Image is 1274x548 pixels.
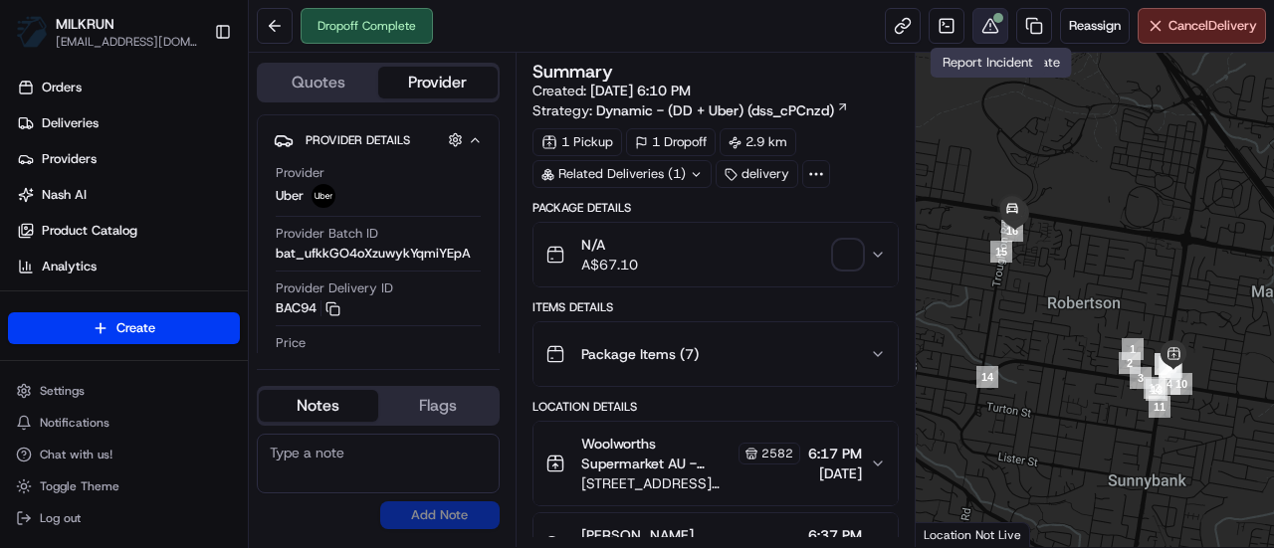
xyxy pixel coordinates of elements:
[1001,220,1023,242] div: 16
[1130,367,1152,389] div: 3
[116,319,155,337] span: Create
[808,525,862,545] span: 6:37 PM
[1122,338,1144,360] div: 1
[259,390,378,422] button: Notes
[56,14,114,34] button: MILKRUN
[626,128,716,156] div: 1 Dropoff
[590,82,691,99] span: [DATE] 6:10 PM
[596,100,849,120] a: Dynamic - (DD + Uber) (dss_cPCnzd)
[720,128,796,156] div: 2.9 km
[8,409,240,437] button: Notifications
[8,377,240,405] button: Settings
[532,81,691,100] span: Created:
[276,187,304,205] span: Uber
[8,72,248,103] a: Orders
[40,478,119,494] span: Toggle Theme
[1144,377,1166,399] div: 12
[274,123,483,156] button: Provider Details
[56,34,198,50] button: [EMAIL_ADDRESS][DOMAIN_NAME]
[1170,373,1192,395] div: 10
[533,422,898,505] button: Woolworths Supermarket AU - Sunnybank Manager Manager2582[STREET_ADDRESS][PERSON_NAME]6:17 PM[DATE]
[532,399,899,415] div: Location Details
[16,16,48,48] img: MILKRUN
[532,160,712,188] div: Related Deliveries (1)
[8,441,240,468] button: Chat with us!
[761,446,793,461] span: 2582
[581,473,800,493] span: [STREET_ADDRESS][PERSON_NAME]
[8,143,248,175] a: Providers
[378,67,498,98] button: Provider
[276,334,306,352] span: Price
[40,447,112,462] span: Chat with us!
[40,510,81,526] span: Log out
[990,241,1012,263] div: 15
[1149,396,1170,418] div: 11
[8,472,240,500] button: Toggle Theme
[1060,8,1130,44] button: Reassign
[276,164,324,182] span: Provider
[42,186,87,204] span: Nash AI
[276,225,378,243] span: Provider Batch ID
[532,200,899,216] div: Package Details
[276,299,340,317] button: BAC94
[931,48,1045,78] div: Report Incident
[1069,17,1121,35] span: Reassign
[532,299,899,315] div: Items Details
[581,525,694,545] span: [PERSON_NAME]
[596,100,834,120] span: Dynamic - (DD + Uber) (dss_cPCnzd)
[40,415,109,431] span: Notifications
[42,79,82,96] span: Orders
[306,132,410,148] span: Provider Details
[42,222,137,240] span: Product Catalog
[8,8,206,56] button: MILKRUNMILKRUN[EMAIL_ADDRESS][DOMAIN_NAME]
[1159,356,1180,378] div: 9
[716,160,798,188] div: delivery
[40,383,85,399] span: Settings
[532,128,622,156] div: 1 Pickup
[1168,17,1257,35] span: Cancel Delivery
[916,522,1030,547] div: Location Not Live
[276,279,393,297] span: Provider Delivery ID
[976,366,998,388] div: 14
[581,255,638,274] span: A$67.10
[1119,352,1141,374] div: 2
[533,322,898,386] button: Package Items (7)
[808,444,862,463] span: 6:17 PM
[8,251,248,282] a: Analytics
[8,504,240,532] button: Log out
[8,179,248,211] a: Nash AI
[8,215,248,247] a: Product Catalog
[378,390,498,422] button: Flags
[581,235,638,255] span: N/A
[532,63,613,81] h3: Summary
[42,114,99,132] span: Deliveries
[312,184,335,208] img: uber-new-logo.jpeg
[581,434,735,473] span: Woolworths Supermarket AU - Sunnybank Manager Manager
[1138,8,1266,44] button: CancelDelivery
[532,100,849,120] div: Strategy:
[1146,379,1168,401] div: 13
[1155,353,1176,375] div: 8
[42,258,97,275] span: Analytics
[42,150,97,168] span: Providers
[1159,373,1180,395] div: 4
[808,463,862,483] span: [DATE]
[8,312,240,344] button: Create
[581,344,699,364] span: Package Items ( 7 )
[259,67,378,98] button: Quotes
[8,107,248,139] a: Deliveries
[276,245,471,263] span: bat_ufkkGO4oXzuwykYqmiYEpA
[533,223,898,286] button: N/AA$67.10
[992,48,1072,78] div: Duplicate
